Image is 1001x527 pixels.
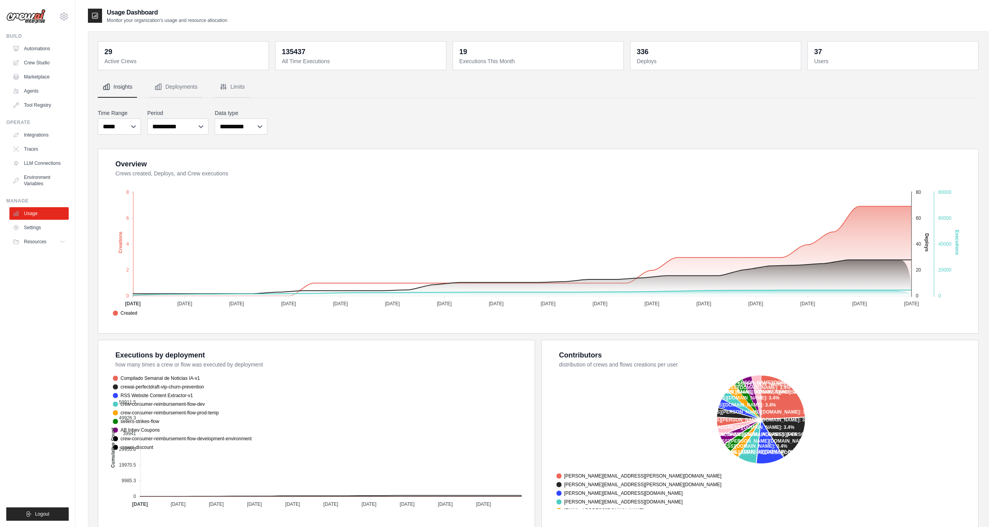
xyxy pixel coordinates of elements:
[215,109,267,117] label: Data type
[147,109,208,117] label: Period
[107,17,227,24] p: Monitor your organization's usage and resource allocation
[150,77,202,98] button: Deployments
[282,46,305,57] div: 135437
[9,171,69,190] a: Environment Variables
[119,415,136,421] tspan: 49926.3
[938,215,952,221] tspan: 60000
[541,301,555,307] tspan: [DATE]
[916,293,919,299] tspan: 0
[126,190,129,195] tspan: 8
[924,233,930,252] text: Deploys
[115,159,147,170] div: Overview
[559,350,602,361] div: Contributors
[118,232,123,253] text: Creations
[104,46,112,57] div: 29
[696,301,711,307] tspan: [DATE]
[113,427,160,434] span: AB Inbev Coupons
[9,143,69,155] a: Traces
[954,230,960,255] text: Executions
[113,310,137,317] span: Created
[333,301,348,307] tspan: [DATE]
[123,431,136,436] tspan: 39941
[113,444,153,451] span: crewai-discount
[9,99,69,111] a: Tool Registry
[171,502,186,507] tspan: [DATE]
[115,350,205,361] div: Executions by deployment
[113,435,252,442] span: crew-consumer-reimbursement-flow-development-environment
[107,8,227,17] h2: Usage Dashboard
[126,215,129,221] tspan: 6
[489,301,504,307] tspan: [DATE]
[115,170,969,177] dt: Crews created, Deploys, and Crew executions
[556,498,683,505] span: [PERSON_NAME][EMAIL_ADDRESS][DOMAIN_NAME]
[556,472,722,480] span: [PERSON_NAME][EMAIL_ADDRESS][PERSON_NAME][DOMAIN_NAME]
[247,502,262,507] tspan: [DATE]
[556,507,644,514] span: [EMAIL_ADDRESS][DOMAIN_NAME]
[938,293,941,299] tspan: 0
[132,502,148,507] tspan: [DATE]
[814,57,974,65] dt: Users
[916,241,921,247] tspan: 40
[177,301,192,307] tspan: [DATE]
[113,375,200,382] span: Compilado Semanal de Noticias IA-v1
[285,502,300,507] tspan: [DATE]
[9,42,69,55] a: Automations
[916,215,921,221] tspan: 60
[98,109,141,117] label: Time Range
[119,462,136,468] tspan: 19970.5
[916,190,921,195] tspan: 80
[459,57,619,65] dt: Executions This Month
[281,301,296,307] tspan: [DATE]
[938,267,952,273] tspan: 20000
[437,301,452,307] tspan: [DATE]
[113,409,219,416] span: crew-consumer-reimbursement-flow-prod-temp
[125,301,141,307] tspan: [DATE]
[593,301,608,307] tspan: [DATE]
[852,301,867,307] tspan: [DATE]
[113,392,193,399] span: RSS Website Content Extractor-v1
[362,502,376,507] tspan: [DATE]
[119,447,136,452] tspan: 29955.8
[229,301,244,307] tspan: [DATE]
[9,157,69,170] a: LLM Connections
[6,507,69,521] button: Logout
[6,33,69,39] div: Build
[9,57,69,69] a: Crew Studio
[126,267,129,273] tspan: 2
[438,502,453,507] tspan: [DATE]
[126,293,129,299] tspan: 0
[323,502,338,507] tspan: [DATE]
[476,502,491,507] tspan: [DATE]
[9,207,69,220] a: Usage
[556,490,683,497] span: [PERSON_NAME][EMAIL_ADDRESS][DOMAIN_NAME]
[938,241,952,247] tspan: 40000
[9,129,69,141] a: Integrations
[916,267,921,273] tspan: 20
[133,494,136,499] tspan: 0
[104,57,264,65] dt: Active Crews
[282,57,441,65] dt: All Time Executions
[9,85,69,97] a: Agents
[9,71,69,83] a: Marketplace
[637,57,796,65] dt: Deploys
[556,481,722,488] span: [PERSON_NAME][EMAIL_ADDRESS][PERSON_NAME][DOMAIN_NAME]
[110,428,116,468] text: Cumulative Count
[9,221,69,234] a: Settings
[98,77,979,98] nav: Tabs
[126,241,129,247] tspan: 4
[6,119,69,126] div: Operate
[637,46,648,57] div: 336
[459,46,467,57] div: 19
[113,418,159,425] span: sellers-strikes-flow
[6,198,69,204] div: Manage
[9,235,69,248] button: Resources
[115,361,525,368] dt: how many times a crew or flow was executed by deployment
[800,301,815,307] tspan: [DATE]
[119,399,136,405] tspan: 59911.5
[645,301,659,307] tspan: [DATE]
[122,478,136,483] tspan: 9985.3
[24,239,46,245] span: Resources
[215,77,250,98] button: Limits
[98,77,137,98] button: Insights
[400,502,415,507] tspan: [DATE]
